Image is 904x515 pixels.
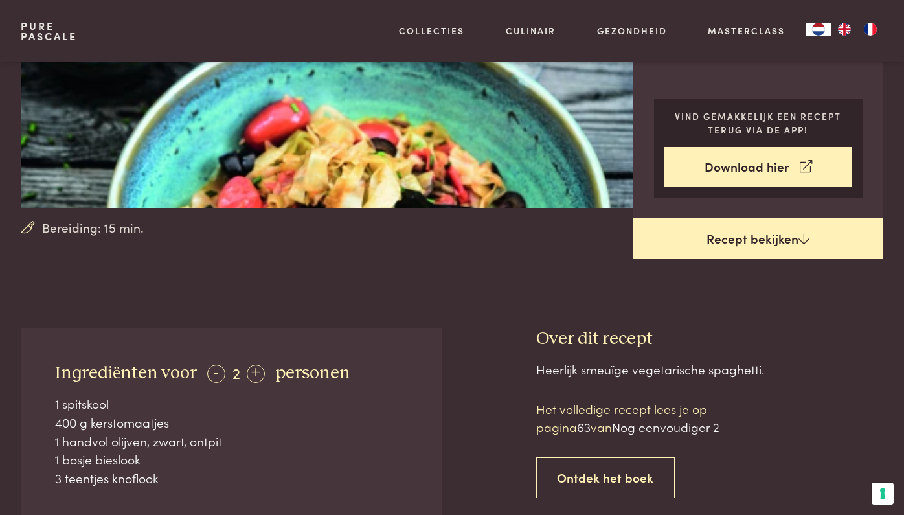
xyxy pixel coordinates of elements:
span: Ingrediënten voor [55,364,197,382]
span: personen [275,364,350,382]
a: Masterclass [708,24,785,38]
div: 1 spitskool [55,395,407,413]
a: NL [806,23,831,36]
a: Culinair [506,24,556,38]
div: - [207,365,225,383]
a: FR [857,23,883,36]
div: Heerlijk smeuïge vegetarische spaghetti. [536,360,884,379]
a: EN [831,23,857,36]
button: Uw voorkeuren voor toestemming voor trackingtechnologieën [872,483,894,505]
div: 1 handvol olijven, zwart, ontpit [55,432,407,451]
span: Bereiding: 15 min. [42,218,144,237]
a: Ontdek het boek [536,457,675,498]
div: 3 teentjes knoflook [55,469,407,488]
div: 400 g kerstomaatjes [55,413,407,432]
span: Nog eenvoudiger 2 [612,418,719,435]
p: Het volledige recept lees je op pagina van [536,400,756,437]
a: Recept bekijken [633,218,883,260]
span: 2 [232,361,240,383]
h3: Over dit recept [536,328,884,350]
div: + [247,365,265,383]
a: Download hier [664,147,853,188]
div: Language [806,23,831,36]
p: Vind gemakkelijk een recept terug via de app! [664,109,853,136]
div: 1 bosje bieslook [55,450,407,469]
ul: Language list [831,23,883,36]
a: PurePascale [21,21,77,41]
a: Collecties [399,24,464,38]
a: Gezondheid [597,24,667,38]
aside: Language selected: Nederlands [806,23,883,36]
span: 63 [577,418,591,435]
